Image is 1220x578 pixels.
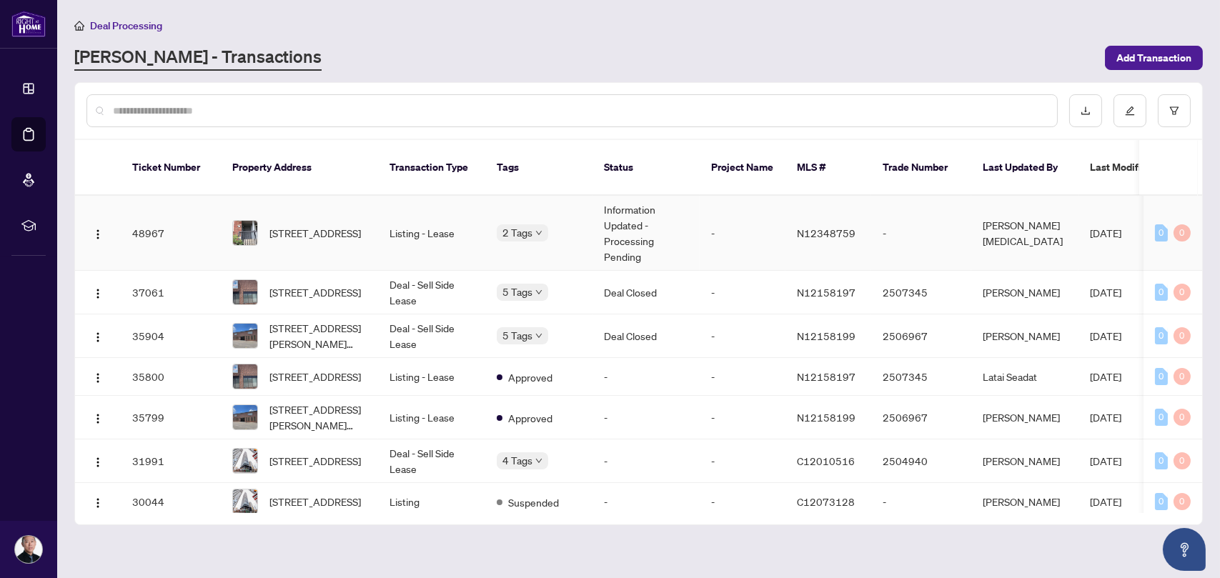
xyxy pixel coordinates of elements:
a: [PERSON_NAME] - Transactions [74,45,322,71]
td: 2504940 [871,439,971,483]
th: Ticket Number [121,140,221,196]
img: Logo [92,288,104,299]
span: [DATE] [1090,329,1121,342]
img: thumbnail-img [233,364,257,389]
span: C12010516 [797,454,855,467]
button: filter [1158,94,1191,127]
td: [PERSON_NAME] [971,314,1078,358]
span: N12158199 [797,329,856,342]
td: - [700,271,785,314]
button: Logo [86,365,109,388]
span: N12348759 [797,226,856,239]
td: - [592,358,700,396]
span: Add Transaction [1116,46,1191,69]
button: Logo [86,221,109,244]
span: down [535,457,542,464]
span: N12158197 [797,370,856,383]
td: Deal - Sell Side Lease [378,314,485,358]
td: Deal - Sell Side Lease [378,271,485,314]
span: Suspended [508,494,559,510]
button: edit [1114,94,1146,127]
td: - [871,483,971,521]
td: Listing - Lease [378,196,485,271]
div: 0 [1155,368,1168,385]
div: 0 [1174,368,1191,385]
span: N12158199 [797,411,856,424]
td: Information Updated - Processing Pending [592,196,700,271]
td: 37061 [121,271,221,314]
span: down [535,332,542,339]
td: Listing [378,483,485,521]
span: Approved [508,410,552,426]
span: 4 Tags [502,452,532,469]
td: - [592,396,700,439]
div: 0 [1174,409,1191,426]
td: 2507345 [871,358,971,396]
span: [DATE] [1090,286,1121,299]
td: - [592,439,700,483]
span: 5 Tags [502,327,532,344]
td: - [700,314,785,358]
td: Latai Seadat [971,358,1078,396]
span: [STREET_ADDRESS][PERSON_NAME][PERSON_NAME] [269,402,367,433]
td: [PERSON_NAME] [971,271,1078,314]
td: Listing - Lease [378,396,485,439]
td: 30044 [121,483,221,521]
td: Listing - Lease [378,358,485,396]
div: 0 [1174,452,1191,469]
button: Logo [86,449,109,472]
span: [STREET_ADDRESS] [269,369,361,384]
td: 35800 [121,358,221,396]
img: thumbnail-img [233,324,257,348]
button: Logo [86,406,109,429]
td: - [700,483,785,521]
div: 0 [1155,284,1168,301]
span: [STREET_ADDRESS] [269,453,361,469]
span: down [535,289,542,296]
td: 2507345 [871,271,971,314]
span: Last Modified Date [1090,159,1177,175]
span: filter [1169,106,1179,116]
div: 0 [1155,224,1168,241]
img: Logo [92,457,104,468]
td: [PERSON_NAME] [971,396,1078,439]
td: Deal - Sell Side Lease [378,439,485,483]
span: 2 Tags [502,224,532,241]
div: 0 [1174,224,1191,241]
img: thumbnail-img [233,221,257,245]
td: - [592,483,700,521]
span: [DATE] [1090,495,1121,508]
button: Logo [86,281,109,304]
td: [PERSON_NAME] [971,439,1078,483]
span: [DATE] [1090,454,1121,467]
td: [PERSON_NAME][MEDICAL_DATA] [971,196,1078,271]
div: 0 [1174,493,1191,510]
td: Deal Closed [592,271,700,314]
span: [STREET_ADDRESS] [269,284,361,300]
img: Logo [92,332,104,343]
td: - [700,358,785,396]
img: thumbnail-img [233,280,257,304]
div: 0 [1155,452,1168,469]
img: Logo [92,229,104,240]
img: Logo [92,413,104,424]
div: 0 [1174,327,1191,344]
img: Profile Icon [15,536,42,563]
th: Last Modified Date [1078,140,1207,196]
img: thumbnail-img [233,449,257,473]
span: down [535,229,542,236]
td: 35799 [121,396,221,439]
span: N12158197 [797,286,856,299]
td: 2506967 [871,314,971,358]
th: Project Name [700,140,785,196]
td: Deal Closed [592,314,700,358]
img: Logo [92,497,104,509]
th: MLS # [785,140,871,196]
button: download [1069,94,1102,127]
button: Logo [86,490,109,513]
th: Status [592,140,700,196]
div: 0 [1174,284,1191,301]
span: download [1081,106,1091,116]
span: [DATE] [1090,411,1121,424]
span: C12073128 [797,495,855,508]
